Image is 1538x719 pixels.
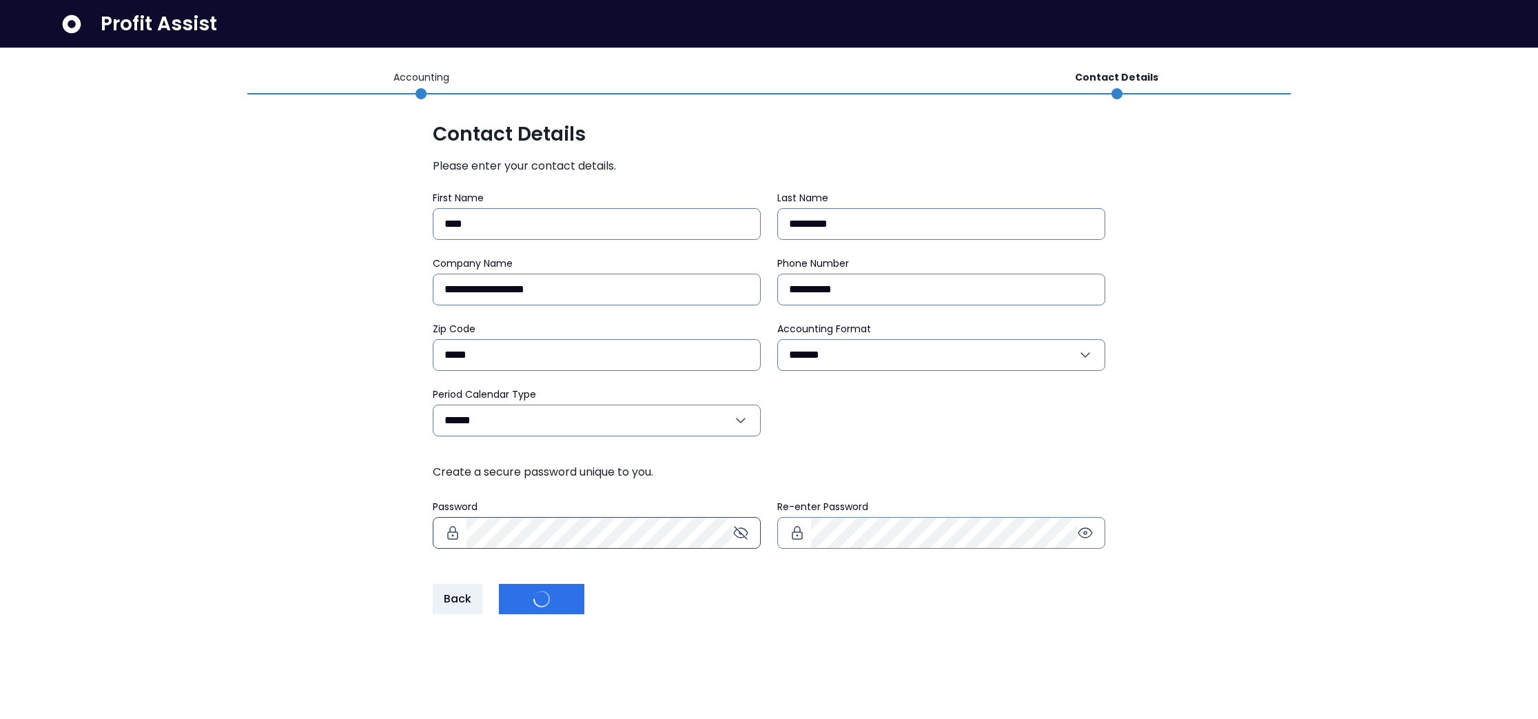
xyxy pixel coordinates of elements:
[433,464,1105,480] span: Create a secure password unique to you.
[433,322,475,336] span: Zip Code
[433,256,513,270] span: Company Name
[777,256,849,270] span: Phone Number
[433,584,482,614] button: Back
[444,591,471,607] span: Back
[433,122,1105,147] span: Contact Details
[101,12,217,37] span: Profit Assist
[433,191,484,205] span: First Name
[777,500,868,514] span: Re-enter Password
[433,158,1105,174] span: Please enter your contact details.
[777,191,828,205] span: Last Name
[433,500,478,514] span: Password
[1075,70,1158,85] p: Contact Details
[433,387,536,401] span: Period Calendar Type
[777,322,871,336] span: Accounting Format
[393,70,449,85] p: Accounting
